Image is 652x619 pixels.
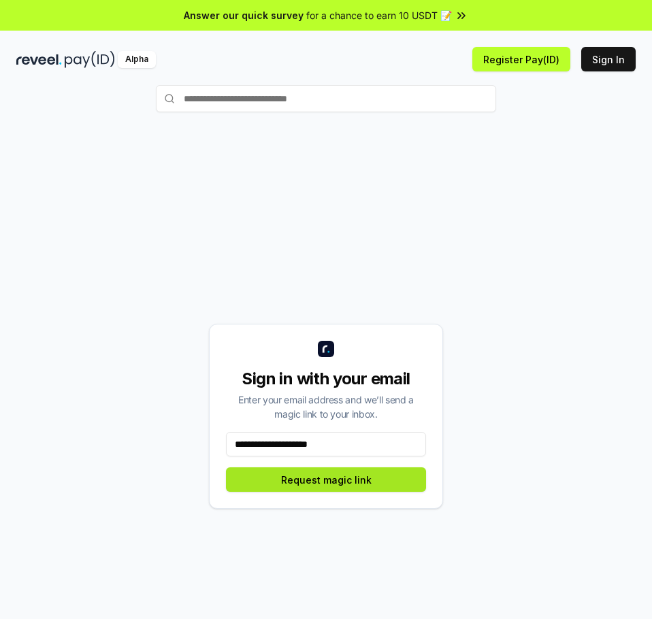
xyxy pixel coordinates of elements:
img: pay_id [65,51,115,68]
button: Sign In [581,47,636,71]
span: Answer our quick survey [184,8,304,22]
div: Alpha [118,51,156,68]
div: Sign in with your email [226,368,426,390]
img: reveel_dark [16,51,62,68]
button: Register Pay(ID) [472,47,570,71]
span: for a chance to earn 10 USDT 📝 [306,8,452,22]
div: Enter your email address and we’ll send a magic link to your inbox. [226,392,426,421]
button: Request magic link [226,467,426,492]
img: logo_small [318,341,334,357]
